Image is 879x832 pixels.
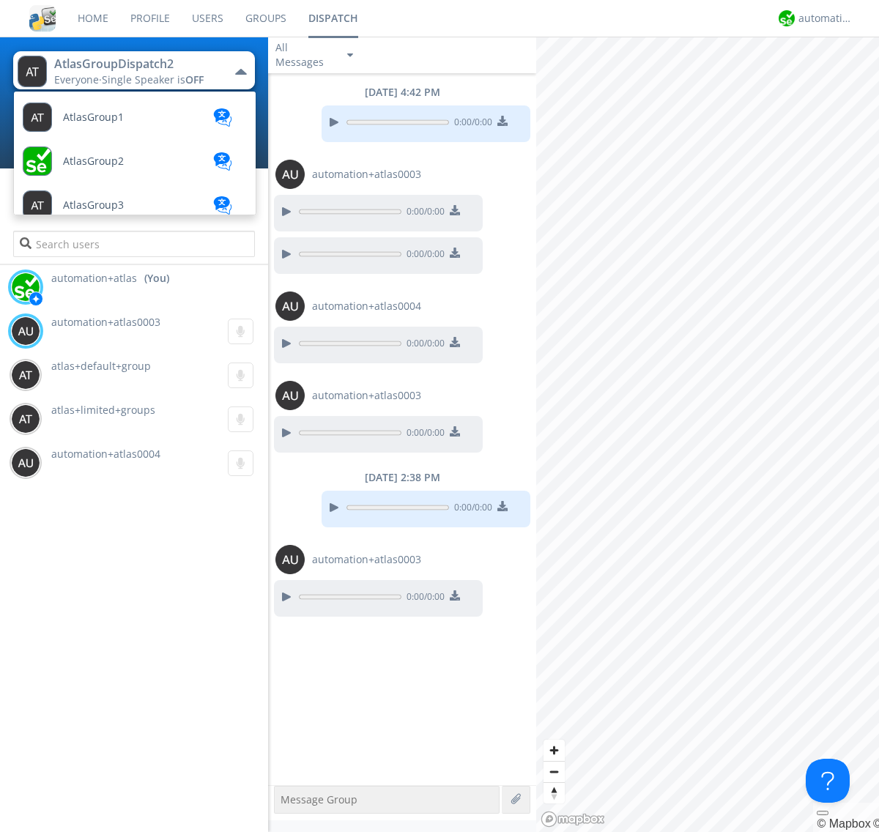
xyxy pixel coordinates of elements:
img: caret-down-sm.svg [347,53,353,57]
span: AtlasGroup1 [63,112,124,123]
img: 373638.png [11,448,40,478]
span: atlas+limited+groups [51,403,155,417]
span: automation+atlas0003 [312,388,421,403]
ul: AtlasGroupDispatch2Everyone·Single Speaker isOFF [13,91,256,215]
button: Reset bearing to north [544,782,565,803]
button: Zoom in [544,740,565,761]
div: Everyone · [54,73,219,87]
input: Search users [13,231,254,257]
img: 373638.png [18,56,47,87]
span: 0:00 / 0:00 [401,590,445,606]
span: 0:00 / 0:00 [401,248,445,264]
img: 373638.png [11,360,40,390]
span: 0:00 / 0:00 [401,205,445,221]
img: download media button [450,205,460,215]
img: download media button [497,116,508,126]
span: automation+atlas0004 [312,299,421,313]
span: AtlasGroup3 [63,200,124,211]
span: atlas+default+group [51,359,151,373]
img: d2d01cd9b4174d08988066c6d424eccd [779,10,795,26]
iframe: Toggle Customer Support [806,759,850,803]
img: 373638.png [11,404,40,434]
span: automation+atlas [51,271,137,286]
button: AtlasGroupDispatch2Everyone·Single Speaker isOFF [13,51,254,89]
div: All Messages [275,40,334,70]
span: Zoom out [544,762,565,782]
span: 0:00 / 0:00 [401,426,445,442]
span: 0:00 / 0:00 [401,337,445,353]
img: translation-blue.svg [212,196,234,215]
img: translation-blue.svg [212,108,234,127]
div: [DATE] 4:42 PM [268,85,536,100]
div: AtlasGroupDispatch2 [54,56,219,73]
img: 373638.png [275,160,305,189]
span: 0:00 / 0:00 [449,116,492,132]
span: automation+atlas0003 [312,167,421,182]
img: translation-blue.svg [212,152,234,171]
img: download media button [450,337,460,347]
img: 373638.png [275,291,305,321]
span: Single Speaker is [102,73,204,86]
a: Mapbox [817,817,870,830]
span: automation+atlas0004 [51,447,160,461]
span: automation+atlas0003 [312,552,421,567]
img: 373638.png [275,381,305,410]
span: Reset bearing to north [544,783,565,803]
img: download media button [497,501,508,511]
img: download media button [450,426,460,437]
div: (You) [144,271,169,286]
span: AtlasGroup2 [63,156,124,167]
img: 373638.png [275,545,305,574]
span: 0:00 / 0:00 [449,501,492,517]
button: Zoom out [544,761,565,782]
img: download media button [450,590,460,601]
span: OFF [185,73,204,86]
img: cddb5a64eb264b2086981ab96f4c1ba7 [29,5,56,31]
div: [DATE] 2:38 PM [268,470,536,485]
img: 373638.png [11,316,40,346]
img: d2d01cd9b4174d08988066c6d424eccd [11,272,40,302]
img: download media button [450,248,460,258]
div: automation+atlas [798,11,853,26]
button: Toggle attribution [817,811,828,815]
a: Mapbox logo [541,811,605,828]
span: automation+atlas0003 [51,315,160,329]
